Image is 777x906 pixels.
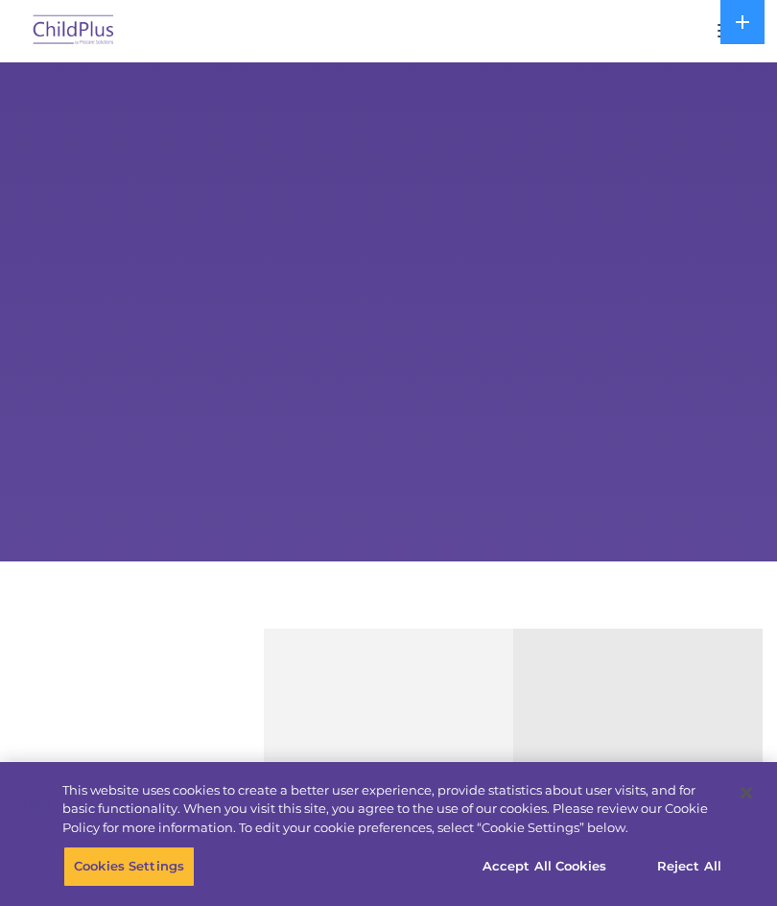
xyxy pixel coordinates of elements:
button: Close [725,772,767,814]
div: This website uses cookies to create a better user experience, provide statistics about user visit... [62,781,723,838]
button: Cookies Settings [63,846,195,887]
img: ChildPlus by Procare Solutions [29,9,119,54]
button: Accept All Cookies [472,846,617,887]
button: Reject All [629,846,749,887]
